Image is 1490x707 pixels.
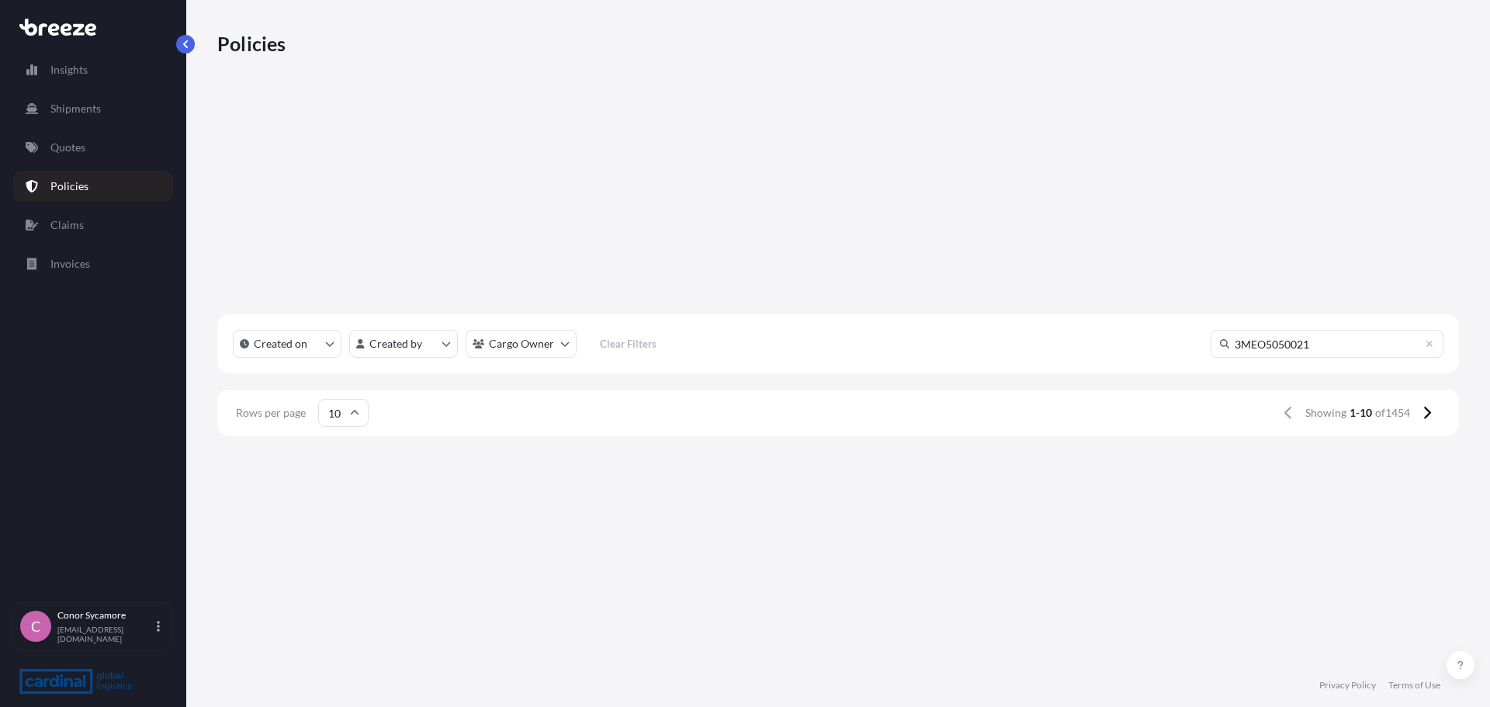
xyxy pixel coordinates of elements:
[466,330,577,358] button: cargoOwner Filter options
[1388,679,1440,691] a: Terms of Use
[57,625,154,643] p: [EMAIL_ADDRESS][DOMAIN_NAME]
[1319,679,1376,691] a: Privacy Policy
[600,336,657,352] p: Clear Filters
[233,330,341,358] button: createdOn Filter options
[236,405,306,421] span: Rows per page
[217,31,286,56] p: Policies
[1305,405,1346,421] span: Showing
[369,336,422,352] p: Created by
[50,140,85,155] p: Quotes
[50,62,88,78] p: Insights
[584,331,671,356] button: Clear Filters
[489,336,554,352] p: Cargo Owner
[1375,405,1410,421] span: of 1454
[13,210,173,241] a: Claims
[31,619,40,634] span: C
[13,132,173,163] a: Quotes
[57,609,154,622] p: Conor Sycamore
[19,669,132,694] img: organization-logo
[349,330,458,358] button: createdBy Filter options
[1350,405,1372,421] span: 1-10
[50,217,84,233] p: Claims
[50,256,90,272] p: Invoices
[50,101,101,116] p: Shipments
[13,93,173,124] a: Shipments
[50,178,88,194] p: Policies
[13,248,173,279] a: Invoices
[1211,330,1443,358] input: Search Policy or Shipment ID...
[13,54,173,85] a: Insights
[13,171,173,202] a: Policies
[254,336,307,352] p: Created on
